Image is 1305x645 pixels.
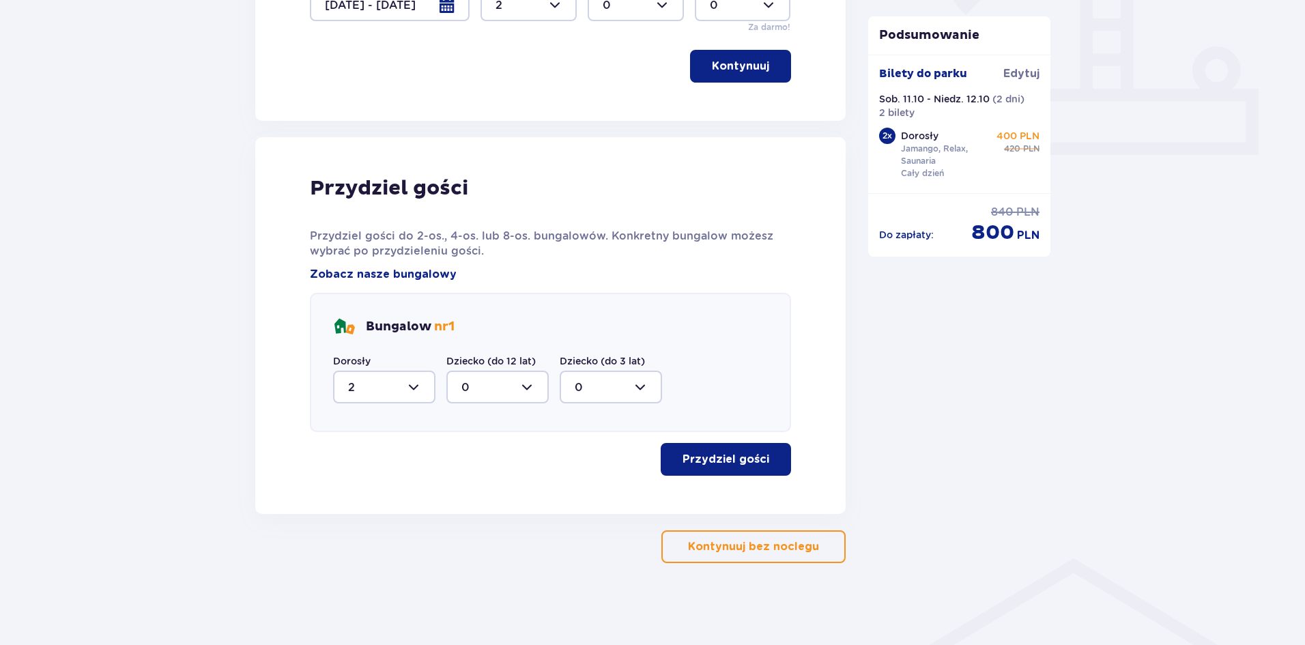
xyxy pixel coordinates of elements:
p: Przydziel gości do 2-os., 4-os. lub 8-os. bungalowów. Konkretny bungalow możesz wybrać po przydzi... [310,229,791,259]
p: Sob. 11.10 - Niedz. 12.10 [879,92,990,106]
p: Podsumowanie [868,27,1051,44]
p: Za darmo! [748,21,790,33]
p: ( 2 dni ) [992,92,1024,106]
p: Bungalow [366,319,455,335]
p: Dorosły [901,129,938,143]
div: 2 x [879,128,895,144]
label: Dziecko (do 3 lat) [560,354,645,368]
p: Cały dzień [901,167,944,180]
p: 400 PLN [996,129,1039,143]
img: bungalows Icon [333,316,355,338]
p: Do zapłaty : [879,228,934,242]
span: 840 [991,205,1014,220]
span: 420 [1004,143,1020,155]
label: Dorosły [333,354,371,368]
p: Bilety do parku [879,66,967,81]
span: 800 [971,220,1014,246]
p: Kontynuuj [712,59,769,74]
p: Przydziel gości [683,452,769,467]
p: 2 bilety [879,106,915,119]
a: Zobacz nasze bungalowy [310,267,457,282]
span: PLN [1016,205,1039,220]
button: Przydziel gości [661,443,791,476]
p: Jamango, Relax, Saunaria [901,143,995,167]
button: Kontynuuj [690,50,791,83]
label: Dziecko (do 12 lat) [446,354,536,368]
p: Kontynuuj bez noclegu [688,539,819,554]
span: PLN [1017,228,1039,243]
span: nr 1 [434,319,455,334]
p: Przydziel gości [310,175,468,201]
span: Edytuj [1003,66,1039,81]
button: Kontynuuj bez noclegu [661,530,846,563]
span: PLN [1023,143,1039,155]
